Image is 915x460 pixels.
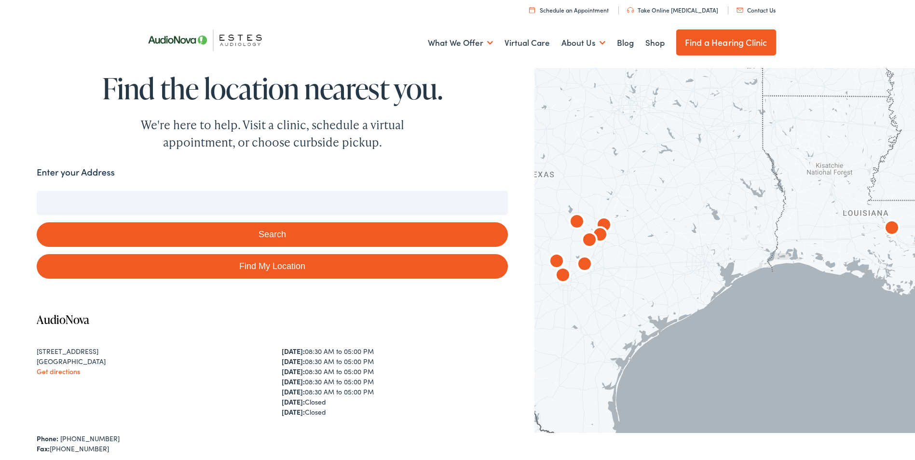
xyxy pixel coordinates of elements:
a: Virtual Care [505,25,550,61]
a: What We Offer [428,25,493,61]
strong: [DATE]: [282,366,305,376]
a: Contact Us [737,6,776,14]
strong: Phone: [37,433,58,443]
button: Search [37,222,508,247]
strong: [DATE]: [282,356,305,366]
a: Find a Hearing Clinic [676,29,776,55]
strong: [DATE]: [282,377,305,386]
div: We're here to help. Visit a clinic, schedule a virtual appointment, or choose curbside pickup. [118,116,427,151]
div: AudioNova [876,214,907,244]
a: Take Online [MEDICAL_DATA] [627,6,718,14]
div: AudioNova [547,261,578,292]
div: 08:30 AM to 05:00 PM 08:30 AM to 05:00 PM 08:30 AM to 05:00 PM 08:30 AM to 05:00 PM 08:30 AM to 0... [282,346,508,417]
strong: Fax: [37,444,50,453]
div: [STREET_ADDRESS] [37,346,263,356]
a: [PHONE_NUMBER] [60,433,120,443]
strong: [DATE]: [282,407,305,417]
div: AudioNova [569,250,600,281]
div: AudioNova [541,247,572,278]
div: AudioNova [588,211,619,242]
strong: [DATE]: [282,397,305,406]
div: AudioNova [574,226,605,257]
div: [PHONE_NUMBER] [37,444,508,454]
a: Blog [617,25,634,61]
div: [GEOGRAPHIC_DATA] [37,356,263,366]
a: Get directions [37,366,80,376]
div: AudioNova [561,207,592,238]
div: AudioNova [585,220,615,251]
a: About Us [561,25,605,61]
a: Find My Location [37,254,508,279]
img: utility icon [627,7,634,13]
a: Shop [645,25,665,61]
strong: [DATE]: [282,387,305,396]
input: Enter your address or zip code [37,191,508,215]
a: Schedule an Appointment [529,6,609,14]
label: Enter your Address [37,165,115,179]
img: utility icon [737,8,743,13]
a: AudioNova [37,311,89,327]
h1: Find the location nearest you. [37,72,508,104]
img: utility icon [529,7,535,13]
strong: [DATE]: [282,346,305,356]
